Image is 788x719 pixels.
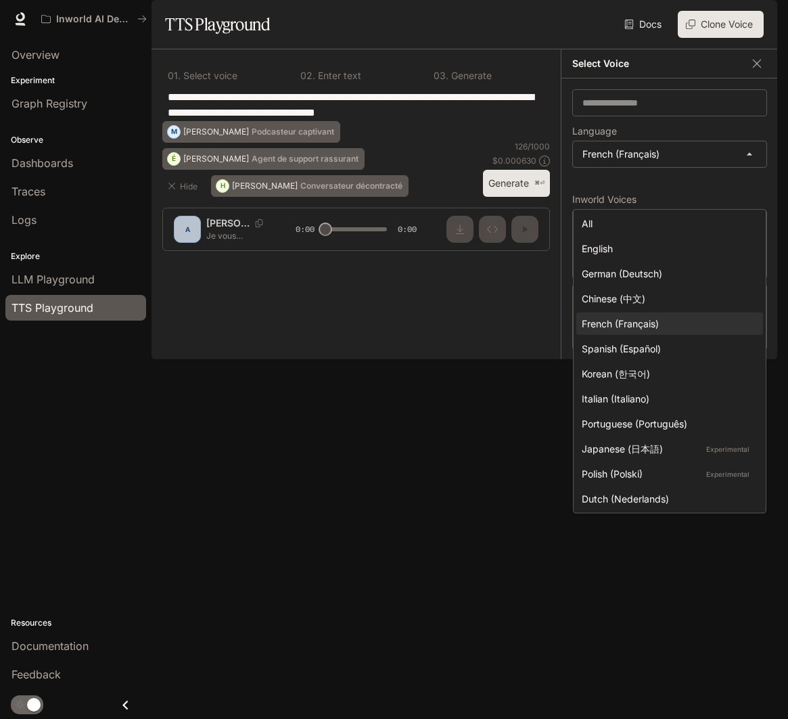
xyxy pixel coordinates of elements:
div: Japanese (日本語) [582,442,752,456]
div: Chinese (中文) [582,292,752,306]
div: English [582,241,752,256]
div: Dutch (Nederlands) [582,492,752,506]
div: All [582,216,752,231]
div: Portuguese (Português) [582,417,752,431]
div: French (Français) [582,317,752,331]
div: Polish (Polski) [582,467,752,481]
div: Spanish (Español) [582,342,752,356]
p: Experimental [703,468,752,480]
div: German (Deutsch) [582,266,752,281]
div: Korean (한국어) [582,367,752,381]
p: Experimental [703,443,752,455]
div: Italian (Italiano) [582,392,752,406]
